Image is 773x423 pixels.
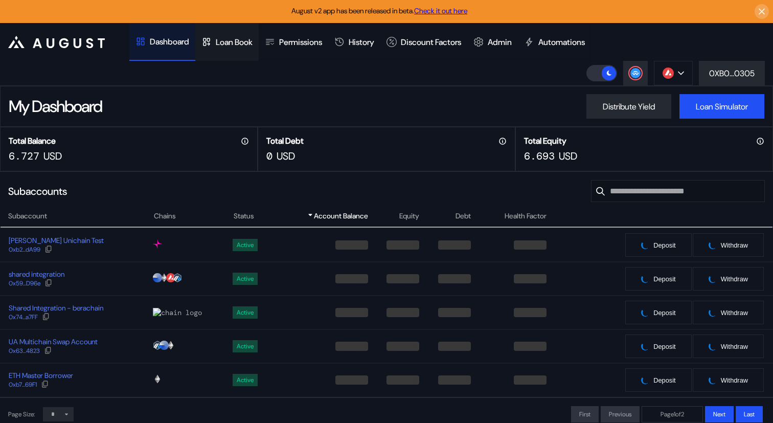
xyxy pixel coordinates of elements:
div: Active [237,241,254,249]
img: chain logo [153,308,202,317]
button: 0XB0...0305 [699,61,765,85]
div: Active [237,376,254,384]
img: pending [641,342,649,350]
img: pending [641,376,649,384]
div: USD [559,149,577,163]
img: pending [641,308,649,317]
img: chain logo [153,273,162,282]
button: pendingWithdraw [692,368,764,392]
div: 0 [266,149,272,163]
span: Debt [456,211,471,221]
div: 0x74...a7FF [9,314,38,321]
div: Shared Integration - berachain [9,303,103,313]
div: USD [43,149,62,163]
a: History [328,23,380,61]
span: Status [234,211,254,221]
img: chain logo [160,273,169,282]
span: Withdraw [721,343,748,350]
img: chain logo [160,341,169,350]
img: chain logo [173,273,182,282]
span: Health Factor [505,211,547,221]
img: pending [709,275,717,283]
a: Loan Book [195,23,259,61]
span: Page 1 of 2 [661,410,684,418]
button: pendingWithdraw [692,233,764,257]
img: pending [641,241,649,249]
div: 6.727 [9,149,39,163]
div: Loan Simulator [696,101,748,112]
span: Withdraw [721,309,748,317]
span: Withdraw [721,275,748,283]
div: Automations [538,37,585,48]
button: chain logo [654,61,693,85]
div: USD [277,149,295,163]
span: Withdraw [721,241,748,249]
div: UA Multichain Swap Account [9,337,98,346]
button: pendingWithdraw [692,266,764,291]
a: Permissions [259,23,328,61]
div: 0x63...4823 [9,347,40,354]
img: chain logo [166,273,175,282]
img: chain logo [663,68,674,79]
span: Subaccount [8,211,47,221]
div: Dashboard [150,36,189,47]
button: Last [736,406,763,422]
span: Deposit [653,275,675,283]
span: Account Balance [314,211,368,221]
div: Distribute Yield [603,101,655,112]
h2: Total Balance [9,136,56,146]
div: 0x59...D96e [9,280,40,287]
a: Check it out here [414,6,467,15]
div: Active [237,275,254,282]
div: History [349,37,374,48]
img: pending [709,342,717,350]
div: Active [237,343,254,350]
div: shared integration [9,270,64,279]
div: [PERSON_NAME] Unichain Test [9,236,104,245]
button: pendingDeposit [625,266,692,291]
span: Withdraw [721,376,748,384]
div: ETH Master Borrower [9,371,73,380]
span: Deposit [653,241,675,249]
div: 6.693 [524,149,555,163]
span: Equity [399,211,419,221]
h2: Total Debt [266,136,304,146]
button: pendingDeposit [625,368,692,392]
img: chain logo [153,374,162,384]
div: Active [237,309,254,316]
span: Previous [609,410,631,418]
span: Deposit [653,343,675,350]
button: Previous [601,406,640,422]
button: pendingDeposit [625,233,692,257]
img: pending [709,308,717,317]
button: pendingDeposit [625,300,692,325]
button: pendingWithdraw [692,334,764,359]
span: Chains [154,211,176,221]
img: chain logo [153,239,162,249]
img: pending [641,275,649,283]
span: Last [744,410,755,418]
div: Loan Book [216,37,253,48]
div: Subaccounts [8,185,67,198]
span: Deposit [653,376,675,384]
div: Page Size: [8,410,35,418]
div: Admin [488,37,512,48]
div: 0XB0...0305 [709,68,755,79]
div: Discount Factors [401,37,461,48]
button: pendingWithdraw [692,300,764,325]
img: chain logo [166,341,175,350]
h2: Total Equity [524,136,566,146]
button: Next [705,406,734,422]
a: Admin [467,23,518,61]
div: 0xb2...dA99 [9,246,40,253]
a: Automations [518,23,591,61]
img: pending [709,241,717,249]
div: My Dashboard [9,96,102,117]
button: pendingDeposit [625,334,692,359]
span: August v2 app has been released in beta. [291,6,467,15]
div: 0xb7...69F1 [9,381,37,388]
a: Discount Factors [380,23,467,61]
a: Dashboard [129,23,195,61]
span: Deposit [653,309,675,317]
span: First [579,410,590,418]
